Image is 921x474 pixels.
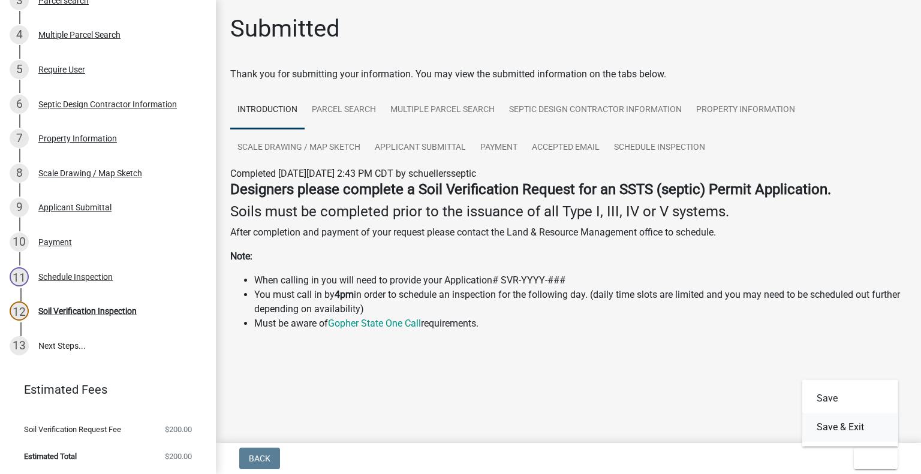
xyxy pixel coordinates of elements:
[335,289,354,300] strong: 4pm
[230,181,831,198] strong: Designers please complete a Soil Verification Request for an SSTS (septic) Permit Application.
[165,425,192,433] span: $200.00
[254,288,907,316] li: You must call in by in order to schedule an inspection for the following day. (daily time slots a...
[38,134,117,143] div: Property Information
[249,454,270,463] span: Back
[10,378,197,401] a: Estimated Fees
[10,60,29,79] div: 5
[230,203,907,221] h4: Soils must be completed prior to the issuance of all Type I, III, IV or V systems.
[38,273,113,281] div: Schedule Inspection
[10,25,29,44] div: 4
[368,129,473,167] a: Applicant Submittal
[239,448,280,469] button: Back
[230,14,340,43] h1: Submitted
[38,238,72,246] div: Payment
[473,129,525,167] a: Payment
[230,225,907,240] p: After completion and payment of your request please contact the Land & Resource Management office...
[383,91,502,129] a: Multiple Parcel Search
[854,448,898,469] button: Exit
[305,91,383,129] a: Parcel search
[230,168,476,179] span: Completed [DATE][DATE] 2:43 PM CDT by schuellersseptic
[38,307,137,315] div: Soil Verification Inspection
[230,91,305,129] a: Introduction
[328,318,421,329] a: Gopher State One Call
[254,316,907,331] li: Must be aware of requirements.
[10,267,29,286] div: 11
[10,198,29,217] div: 9
[24,425,121,433] span: Soil Verification Request Fee
[10,164,29,183] div: 8
[165,452,192,460] span: $200.00
[38,203,112,212] div: Applicant Submittal
[254,273,907,288] li: When calling in you will need to provide your Application# SVR-YYYY-###
[230,129,368,167] a: Scale Drawing / Map Sketch
[607,129,712,167] a: Schedule Inspection
[230,250,252,262] strong: Note:
[10,233,29,252] div: 10
[10,336,29,355] div: 13
[38,100,177,108] div: Septic Design Contractor Information
[689,91,802,129] a: Property Information
[38,65,85,74] div: Require User
[38,31,121,39] div: Multiple Parcel Search
[10,129,29,148] div: 7
[10,95,29,114] div: 6
[863,454,881,463] span: Exit
[10,301,29,321] div: 12
[802,413,898,442] button: Save & Exit
[802,379,898,446] div: Exit
[38,169,142,177] div: Scale Drawing / Map Sketch
[525,129,607,167] a: Accepted Email
[802,384,898,413] button: Save
[502,91,689,129] a: Septic Design Contractor Information
[230,67,907,81] div: Thank you for submitting your information. You may view the submitted information on the tabs below.
[24,452,77,460] span: Estimated Total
